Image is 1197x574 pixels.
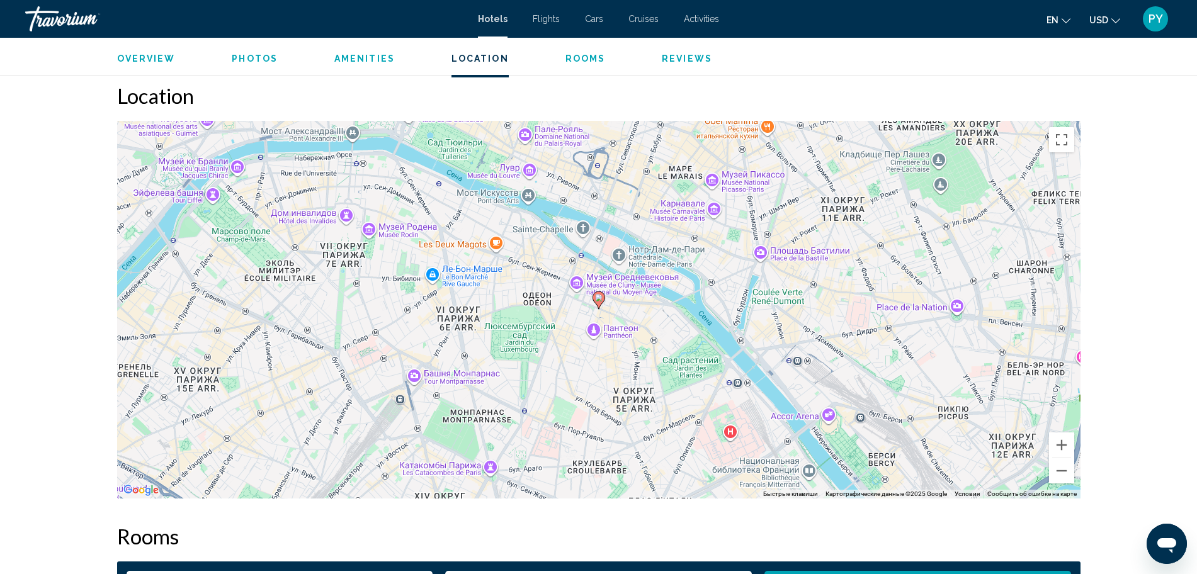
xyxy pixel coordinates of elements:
[478,14,508,24] a: Hotels
[1049,127,1074,152] button: Включить полноэкранный режим
[232,53,278,64] button: Photos
[987,490,1077,497] a: Сообщить об ошибке на карте
[1147,524,1187,564] iframe: Кнопка запуска окна обмена сообщениями
[117,83,1081,108] h2: Location
[662,53,712,64] span: Reviews
[684,14,719,24] a: Activities
[117,53,176,64] span: Overview
[232,53,278,64] span: Photos
[763,490,818,498] button: Быстрые клавиши
[451,53,509,64] button: Location
[1089,11,1120,29] button: Change currency
[25,6,465,31] a: Travorium
[451,53,509,64] span: Location
[120,482,162,498] a: Открыть эту область в Google Картах (в новом окне)
[955,490,980,497] a: Условия
[565,53,606,64] span: Rooms
[1049,458,1074,483] button: Уменьшить
[1089,15,1108,25] span: USD
[662,53,712,64] button: Reviews
[1047,15,1058,25] span: en
[628,14,659,24] a: Cruises
[565,53,606,64] button: Rooms
[1149,13,1163,25] span: PY
[117,524,1081,549] h2: Rooms
[334,53,395,64] button: Amenities
[585,14,603,24] a: Cars
[533,14,560,24] a: Flights
[120,482,162,498] img: Google
[1047,11,1070,29] button: Change language
[825,490,947,497] span: Картографические данные ©2025 Google
[1049,432,1074,458] button: Увеличить
[1139,6,1172,32] button: User Menu
[117,53,176,64] button: Overview
[334,53,395,64] span: Amenities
